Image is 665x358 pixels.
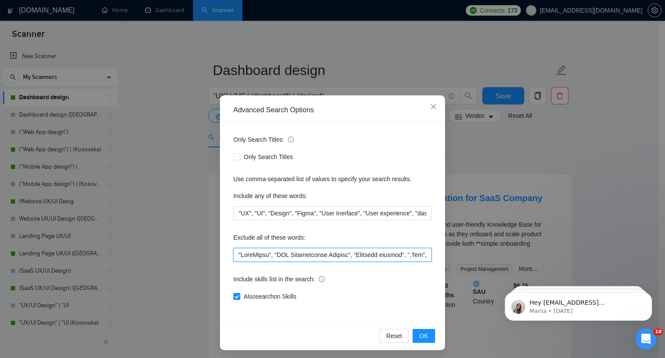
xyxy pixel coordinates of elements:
div: Use comma-separated list of values to specify your search results. [233,174,432,184]
span: Include skills list in the search: [233,274,325,284]
button: Reset [379,329,409,343]
span: close [430,103,437,110]
span: info-circle [319,276,325,282]
span: Only Search Titles [240,152,297,162]
button: OK [413,329,435,343]
span: OK [420,331,428,341]
label: Include any of these words: [233,189,307,203]
span: Reset [386,331,402,341]
span: info-circle [288,137,294,143]
iframe: Intercom live chat [636,329,656,349]
label: Exclude all of these words: [233,231,306,244]
div: Advanced Search Options [233,105,432,115]
span: Also search on Skills [240,292,300,301]
iframe: Intercom notifications message [492,274,665,335]
span: Only Search Titles: [233,135,294,144]
button: Close [422,95,445,119]
span: 10 [653,329,663,335]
